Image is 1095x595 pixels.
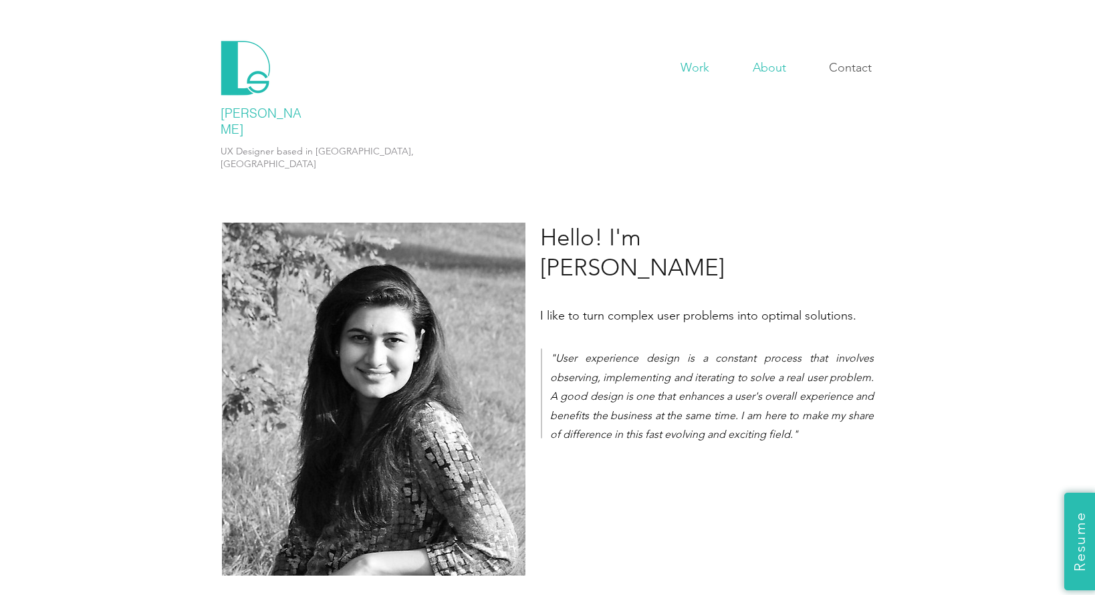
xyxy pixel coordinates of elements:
span: Resume [1070,511,1088,571]
button: Resume [1064,493,1095,590]
span: I like to turn complex user problems into optimal solutions. [540,308,856,323]
p: About [746,57,793,78]
nav: Site [659,57,892,78]
p: Work [674,57,716,78]
span: Hello! I'm [PERSON_NAME] [540,223,725,281]
a: Contact [808,57,892,78]
span: UX Designer based in [GEOGRAPHIC_DATA], [GEOGRAPHIC_DATA] [221,145,414,170]
a: Button [216,27,304,122]
img: DSC_1242_edited.jpg [222,223,525,576]
span: "User experience design is a constant process that involves observing, implementing and iterating... [550,352,874,441]
p: Contact [822,57,878,78]
a: About [731,57,808,78]
a: Work [659,57,731,78]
